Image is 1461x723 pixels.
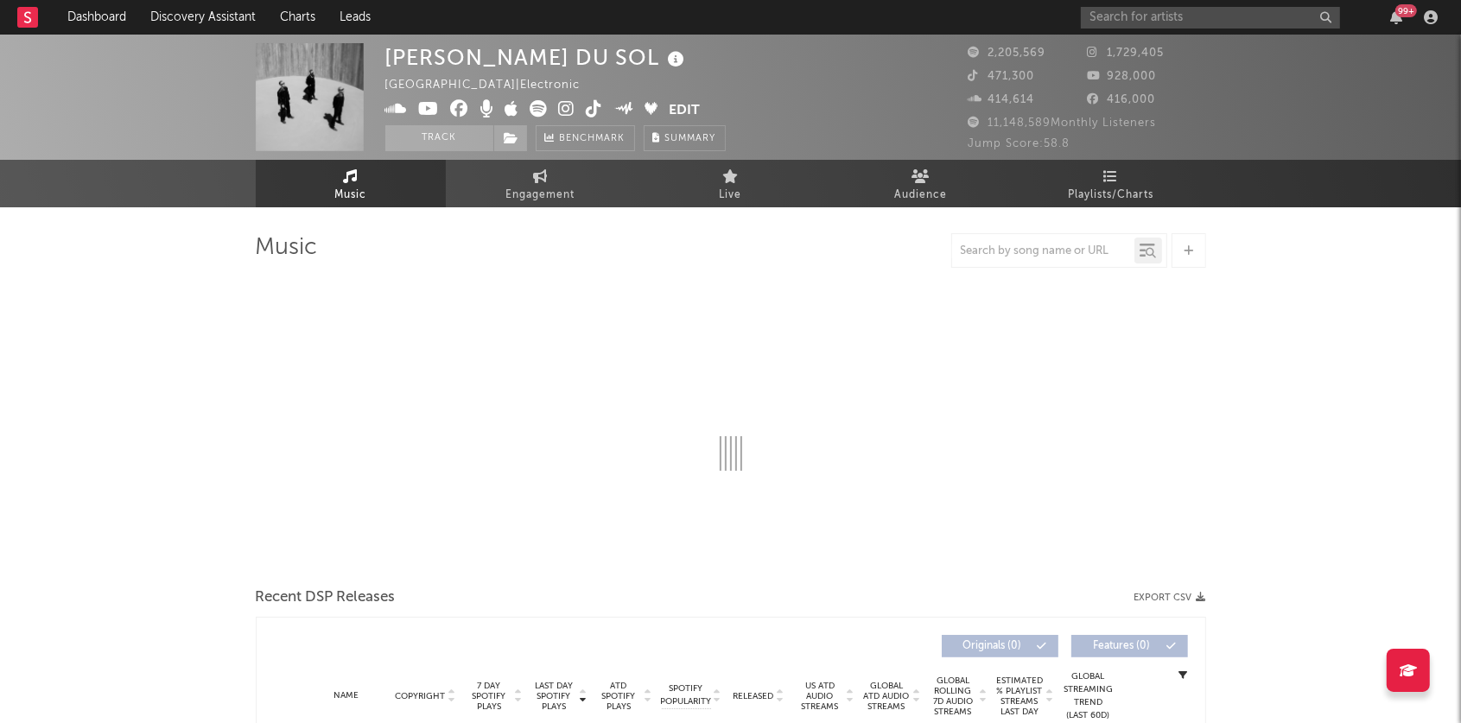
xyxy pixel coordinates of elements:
[560,129,626,149] span: Benchmark
[395,691,445,701] span: Copyright
[669,100,700,122] button: Edit
[385,75,600,96] div: [GEOGRAPHIC_DATA] | Electronic
[797,681,844,712] span: US ATD Audio Streams
[1087,71,1156,82] span: 928,000
[531,681,577,712] span: Last Day Spotify Plays
[969,138,1070,149] span: Jump Score: 58.8
[863,681,911,712] span: Global ATD Audio Streams
[996,675,1044,717] span: Estimated % Playlist Streams Last Day
[256,587,396,608] span: Recent DSP Releases
[446,160,636,207] a: Engagement
[1087,48,1164,59] span: 1,729,405
[1063,670,1115,722] div: Global Streaming Trend (Last 60D)
[1016,160,1206,207] a: Playlists/Charts
[596,681,642,712] span: ATD Spotify Plays
[660,682,711,708] span: Spotify Popularity
[1395,4,1417,17] div: 99 +
[636,160,826,207] a: Live
[506,185,575,206] span: Engagement
[953,641,1032,651] span: Originals ( 0 )
[1087,94,1155,105] span: 416,000
[644,125,726,151] button: Summary
[969,71,1035,82] span: 471,300
[942,635,1058,657] button: Originals(0)
[665,134,716,143] span: Summary
[536,125,635,151] a: Benchmark
[385,43,689,72] div: [PERSON_NAME] DU SOL
[969,117,1157,129] span: 11,148,589 Monthly Listeners
[1068,185,1153,206] span: Playlists/Charts
[734,691,774,701] span: Released
[256,160,446,207] a: Music
[969,94,1035,105] span: 414,614
[894,185,947,206] span: Audience
[1083,641,1162,651] span: Features ( 0 )
[1081,7,1340,29] input: Search for artists
[969,48,1046,59] span: 2,205,569
[308,689,385,702] div: Name
[334,185,366,206] span: Music
[952,244,1134,258] input: Search by song name or URL
[720,185,742,206] span: Live
[467,681,512,712] span: 7 Day Spotify Plays
[930,675,977,717] span: Global Rolling 7D Audio Streams
[826,160,1016,207] a: Audience
[1071,635,1188,657] button: Features(0)
[1390,10,1402,24] button: 99+
[1134,593,1206,603] button: Export CSV
[385,125,493,151] button: Track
